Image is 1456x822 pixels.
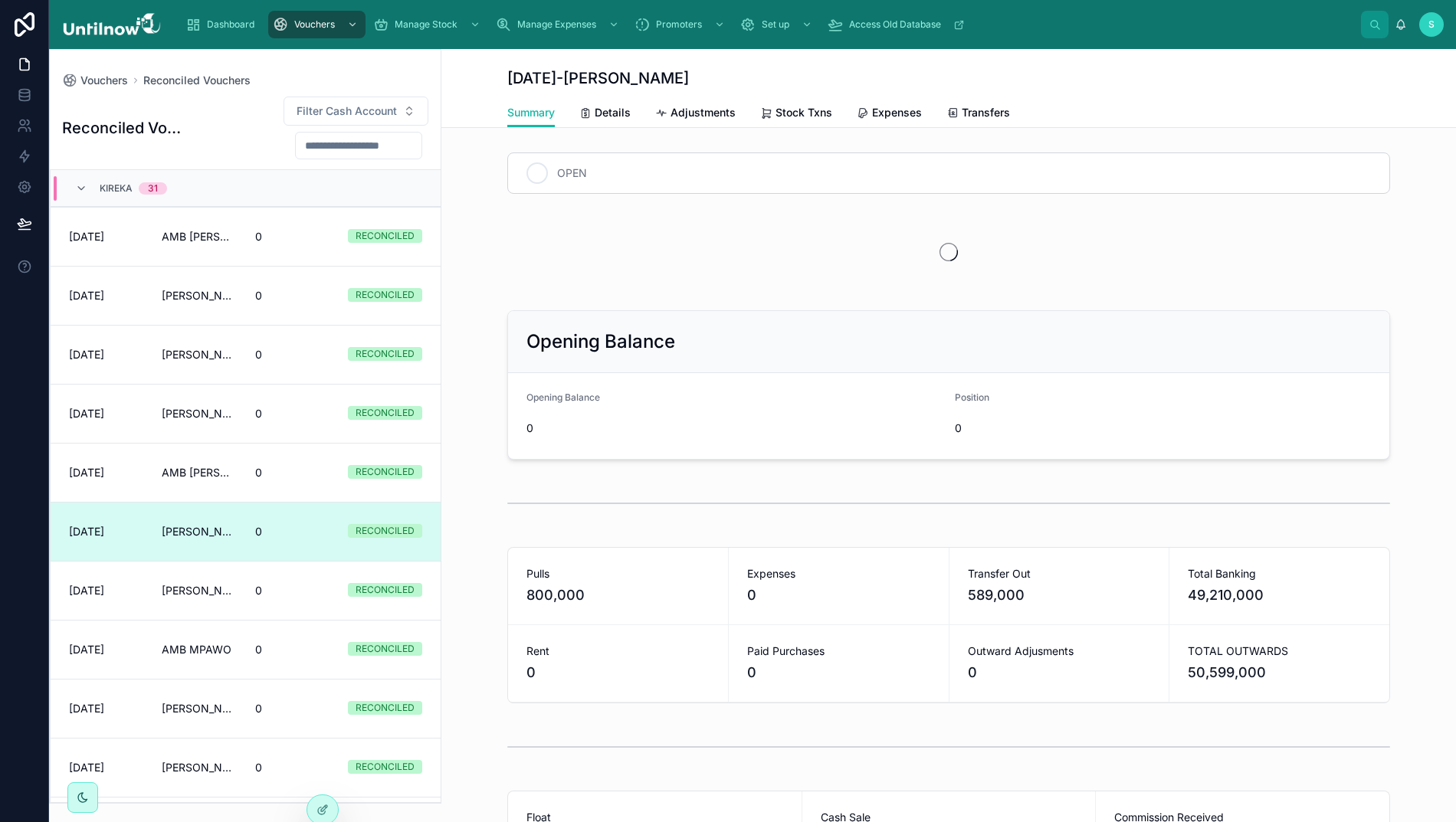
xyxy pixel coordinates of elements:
a: [DATE][PERSON_NAME] CASH KIREKA0RECONCILED [51,266,441,325]
span: 0 [955,421,1371,436]
a: [DATE]AMB [PERSON_NAME]0RECONCILED [51,443,441,502]
span: 49,210,000 [1188,585,1371,606]
span: Rent [526,644,710,659]
span: 0 [526,662,710,683]
div: scrollable content [173,8,1361,41]
span: 0 [255,524,330,539]
span: OPEN [557,165,587,181]
span: Position [955,391,989,403]
a: Manage Expenses [491,11,627,38]
span: 800,000 [526,585,710,606]
span: Pulls [526,566,710,581]
span: Opening Balance [526,391,600,403]
span: [PERSON_NAME] [162,701,236,716]
span: Promoters [656,18,702,31]
span: Stock Txns [776,105,832,120]
div: RECONCILED [356,288,415,302]
span: Transfers [962,105,1010,120]
span: TOTAL OUTWARDS [1188,644,1371,659]
span: AMB [PERSON_NAME] [162,229,236,244]
span: AMB [PERSON_NAME] [162,465,236,480]
span: 50,599,000 [1188,662,1371,683]
span: Expenses [747,566,930,581]
span: [PERSON_NAME] [162,760,236,775]
a: Details [579,99,631,129]
a: [DATE]AMB MPAWO0RECONCILED [51,620,441,679]
a: Set up [736,11,820,38]
span: Transfer Out [968,566,1151,581]
a: Expenses [857,99,922,129]
span: Access Old Database [849,18,941,31]
a: Transfers [946,99,1010,129]
span: 589,000 [968,585,1151,606]
div: RECONCILED [356,583,415,597]
span: Manage Stock [395,18,457,31]
a: Dashboard [181,11,265,38]
span: 0 [255,229,330,244]
span: Paid Purchases [747,644,930,659]
span: Summary [507,105,555,120]
span: 0 [255,347,330,362]
span: Adjustments [671,105,736,120]
a: [DATE][PERSON_NAME]0RECONCILED [51,738,441,797]
a: Promoters [630,11,733,38]
span: 0 [968,662,1151,683]
span: 0 [526,421,943,436]
div: 31 [148,182,158,195]
span: 0 [255,406,330,421]
div: RECONCILED [356,347,415,361]
a: Manage Stock [369,11,488,38]
span: Set up [762,18,789,31]
a: Reconciled Vouchers [143,73,251,88]
h1: Reconciled Vouchers [62,117,188,139]
span: 0 [747,662,930,683]
a: Adjustments [655,99,736,129]
button: Select Button [284,97,428,126]
div: RECONCILED [356,642,415,656]
h2: Opening Balance [526,329,675,354]
span: Outward Adjusments [968,644,1151,659]
span: Kireka [100,182,133,195]
a: Vouchers [268,11,366,38]
span: [PERSON_NAME] CASH KIREKA [162,288,236,303]
div: RECONCILED [356,229,415,243]
span: Details [595,105,631,120]
span: 0 [255,465,330,480]
a: [DATE][PERSON_NAME]0RECONCILED [51,325,441,384]
a: Vouchers [62,73,128,88]
span: [DATE] [69,642,143,657]
span: [DATE] [69,701,143,716]
span: Manage Expenses [517,18,596,31]
div: RECONCILED [356,524,415,538]
span: Total Banking [1188,566,1371,581]
div: RECONCILED [356,465,415,479]
span: [PERSON_NAME] [162,583,236,598]
span: [DATE] [69,465,143,480]
a: Access Old Database [823,11,972,38]
span: [DATE] [69,347,143,362]
span: 0 [255,760,330,775]
span: [DATE] [69,524,143,539]
div: RECONCILED [356,760,415,774]
div: RECONCILED [356,701,415,715]
span: Dashboard [207,18,254,31]
span: [PERSON_NAME] [162,347,236,362]
div: RECONCILED [356,406,415,420]
span: Expenses [872,105,922,120]
a: [DATE][PERSON_NAME]0RECONCILED [51,384,441,443]
a: [DATE][PERSON_NAME]0RECONCILED [51,502,441,561]
span: 0 [255,642,330,657]
a: [DATE][PERSON_NAME]0RECONCILED [51,561,441,620]
img: App logo [61,12,161,37]
span: [PERSON_NAME] [162,406,236,421]
span: 0 [255,288,330,303]
span: AMB MPAWO [162,642,231,657]
span: [DATE] [69,288,143,303]
a: Summary [507,99,555,128]
span: 0 [747,585,930,606]
span: [DATE] [69,406,143,421]
span: Vouchers [294,18,335,31]
span: Filter Cash Account [297,103,397,119]
span: 0 [255,583,330,598]
span: Vouchers [80,73,128,88]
